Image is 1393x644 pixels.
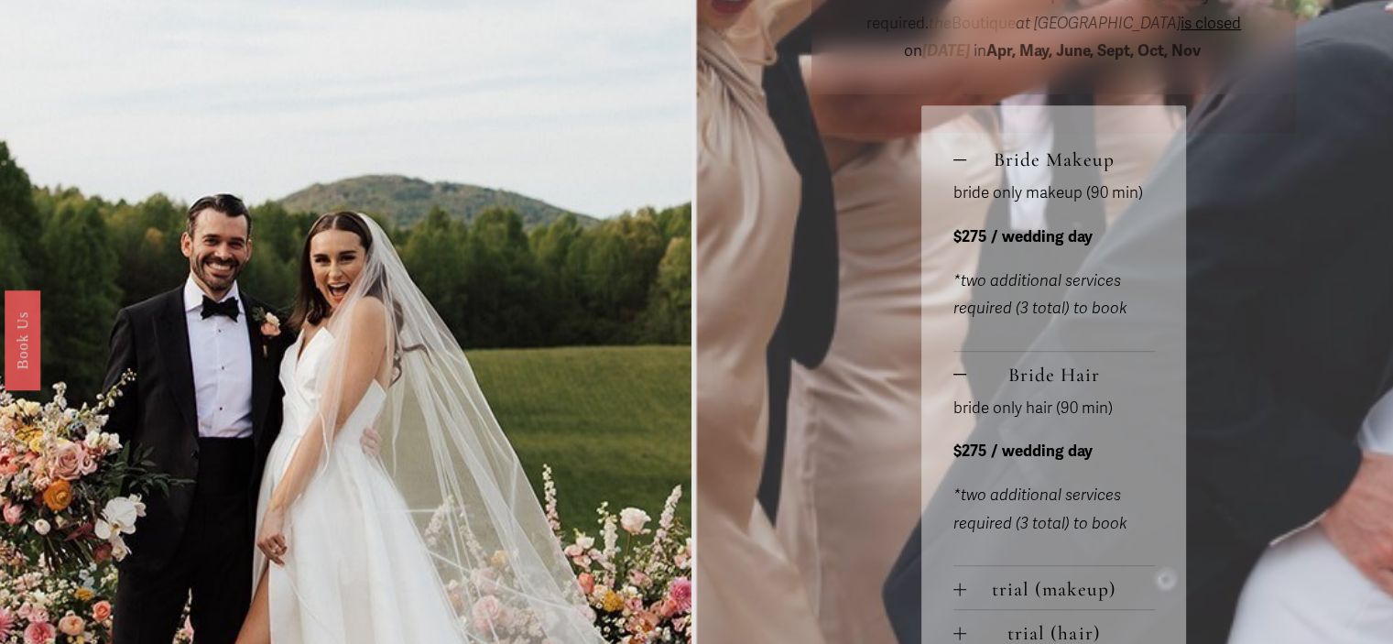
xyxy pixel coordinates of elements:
[953,180,1155,208] p: bride only makeup (90 min)
[953,180,1155,350] div: Bride Makeup
[929,14,952,33] em: the
[929,14,1016,33] span: Boutique
[966,577,1155,601] span: trial (makeup)
[953,136,1155,180] button: Bride Makeup
[953,442,1093,461] strong: $275 / wedding day
[953,271,1127,319] em: *two additional services required (3 total) to book
[953,395,1155,423] p: bride only hair (90 min)
[953,227,1093,246] strong: $275 / wedding day
[970,41,1204,60] span: in
[5,289,40,389] a: Book Us
[953,486,1127,533] em: *two additional services required (3 total) to book
[1016,14,1181,33] em: at [GEOGRAPHIC_DATA]
[1181,14,1241,33] span: is closed
[953,352,1155,395] button: Bride Hair
[986,41,1201,60] strong: Apr, May, June, Sept, Oct, Nov
[966,363,1155,387] span: Bride Hair
[922,41,970,60] em: [DATE]
[966,147,1155,171] span: Bride Makeup
[953,566,1155,609] button: trial (makeup)
[953,395,1155,565] div: Bride Hair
